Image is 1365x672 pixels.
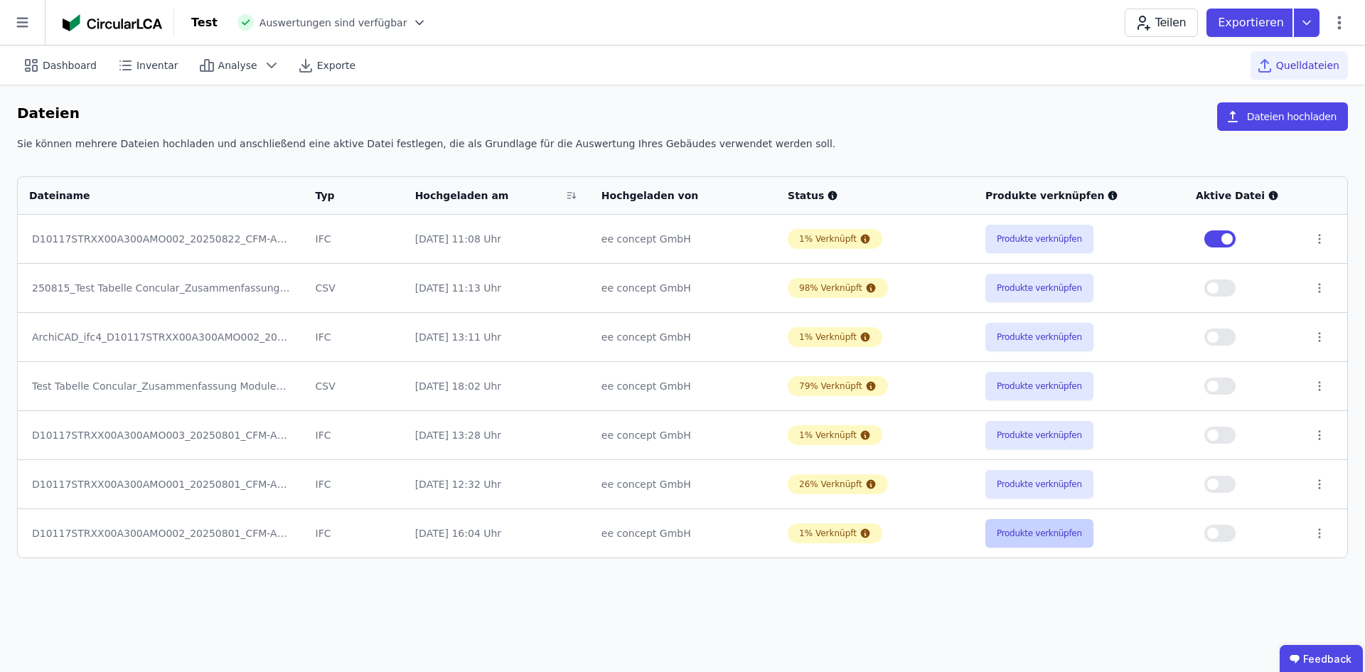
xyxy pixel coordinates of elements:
div: ArchiCAD_ifc4_D10117STRXX00A300AMO002_20250801_CFM-ALL.ifc [32,330,290,344]
button: Produkte verknüpfen [985,372,1093,400]
div: ee concept GmbH [601,281,765,295]
div: Aktive Datei [1196,188,1290,203]
div: Produkte verknüpfen [985,188,1173,203]
div: IFC [316,330,392,344]
button: Produkte verknüpfen [985,225,1093,253]
div: [DATE] 12:32 Uhr [415,477,579,491]
div: Status [788,188,963,203]
div: IFC [316,477,392,491]
div: D10117STRXX00A300AMO001_20250801_CFM-ALL.ifc [32,477,290,491]
span: Auswertungen sind verfügbar [259,16,407,30]
div: Test [191,14,218,31]
div: 1% Verknüpft [799,528,857,539]
div: D10117STRXX00A300AMO002_20250822_CFM-ALL.ifc [32,232,290,246]
div: Hochgeladen am [415,188,561,203]
div: 1% Verknüpft [799,331,857,343]
div: Hochgeladen von [601,188,747,203]
div: Dateiname [29,188,274,203]
span: Inventar [136,58,178,73]
button: Produkte verknüpfen [985,323,1093,351]
div: IFC [316,526,392,540]
button: Produkte verknüpfen [985,519,1093,548]
div: CSV [316,281,392,295]
span: Analyse [218,58,257,73]
div: 1% Verknüpft [799,430,857,441]
h6: Dateien [17,102,80,125]
div: [DATE] 13:28 Uhr [415,428,579,442]
div: D10117STRXX00A300AMO003_20250801_CFM-ALL.ifc [32,428,290,442]
div: [DATE] 11:08 Uhr [415,232,579,246]
p: Exportieren [1218,14,1287,31]
div: [DATE] 13:11 Uhr [415,330,579,344]
div: 79% Verknüpft [799,380,862,392]
div: 98% Verknüpft [799,282,862,294]
div: IFC [316,428,392,442]
div: [DATE] 16:04 Uhr [415,526,579,540]
span: Quelldateien [1276,58,1339,73]
div: ee concept GmbH [601,330,765,344]
span: Exporte [317,58,355,73]
div: ee concept GmbH [601,428,765,442]
button: Produkte verknüpfen [985,470,1093,498]
div: ee concept GmbH [601,526,765,540]
button: Dateien hochladen [1217,102,1348,131]
button: Produkte verknüpfen [985,421,1093,449]
div: ee concept GmbH [601,379,765,393]
div: ee concept GmbH [601,232,765,246]
div: 26% Verknüpft [799,479,862,490]
div: ee concept GmbH [601,477,765,491]
div: Test Tabelle Concular_Zusammenfassung Module(4).xlsx [32,379,290,393]
button: Teilen [1125,9,1198,37]
div: 1% Verknüpft [799,233,857,245]
span: Dashboard [43,58,97,73]
div: Sie können mehrere Dateien hochladen und anschließend eine aktive Datei festlegen, die als Grundl... [17,137,1348,162]
div: [DATE] 11:13 Uhr [415,281,579,295]
div: D10117STRXX00A300AMO002_20250801_CFM-ALL.ifc [32,526,290,540]
button: Produkte verknüpfen [985,274,1093,302]
div: IFC [316,232,392,246]
img: Concular [63,14,162,31]
div: Typ [316,188,375,203]
div: CSV [316,379,392,393]
div: 250815_Test Tabelle Concular_Zusammenfassung Module_genauer(1).xlsx [32,281,290,295]
div: [DATE] 18:02 Uhr [415,379,579,393]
